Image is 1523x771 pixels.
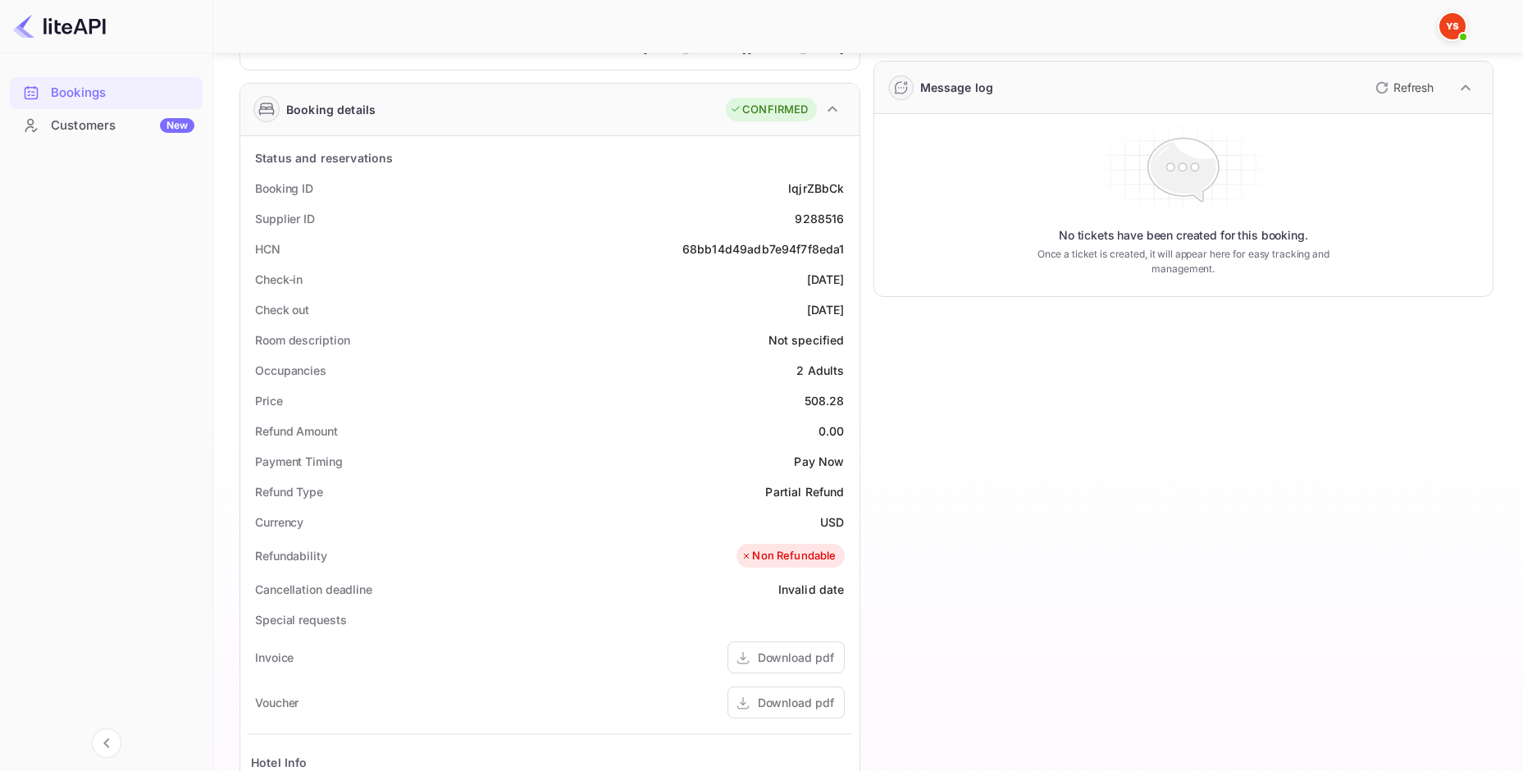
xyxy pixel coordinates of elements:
[788,180,844,197] div: IqjrZBbCk
[807,271,845,288] div: [DATE]
[255,301,309,318] div: Check out
[778,581,845,598] div: Invalid date
[1393,79,1434,96] p: Refresh
[286,101,376,118] div: Booking details
[255,483,323,500] div: Refund Type
[758,694,834,711] div: Download pdf
[10,77,203,109] div: Bookings
[255,271,303,288] div: Check-in
[1439,13,1466,39] img: Yandex Support
[255,240,280,258] div: HCN
[255,149,393,167] div: Status and reservations
[807,301,845,318] div: [DATE]
[805,392,845,409] div: 508.28
[820,513,844,531] div: USD
[1366,75,1440,101] button: Refresh
[10,77,203,107] a: Bookings
[255,331,349,349] div: Room description
[796,362,844,379] div: 2 Adults
[255,581,372,598] div: Cancellation deadline
[794,453,844,470] div: Pay Now
[10,110,203,142] div: CustomersNew
[255,649,294,666] div: Invoice
[730,102,808,118] div: CONFIRMED
[255,513,303,531] div: Currency
[795,210,844,227] div: 9288516
[768,331,845,349] div: Not specified
[10,110,203,140] a: CustomersNew
[255,611,346,628] div: Special requests
[1017,247,1350,276] p: Once a ticket is created, it will appear here for easy tracking and management.
[51,84,194,103] div: Bookings
[765,483,844,500] div: Partial Refund
[818,422,845,440] div: 0.00
[741,548,836,564] div: Non Refundable
[251,754,308,771] div: Hotel Info
[92,728,121,758] button: Collapse navigation
[255,694,299,711] div: Voucher
[920,79,994,96] div: Message log
[255,210,315,227] div: Supplier ID
[255,392,283,409] div: Price
[160,118,194,133] div: New
[255,362,326,379] div: Occupancies
[682,240,845,258] div: 68bb14d49adb7e94f7f8eda1
[255,547,327,564] div: Refundability
[51,116,194,135] div: Customers
[1059,227,1308,244] p: No tickets have been created for this booking.
[13,13,106,39] img: LiteAPI logo
[255,422,338,440] div: Refund Amount
[255,180,313,197] div: Booking ID
[758,649,834,666] div: Download pdf
[255,453,343,470] div: Payment Timing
